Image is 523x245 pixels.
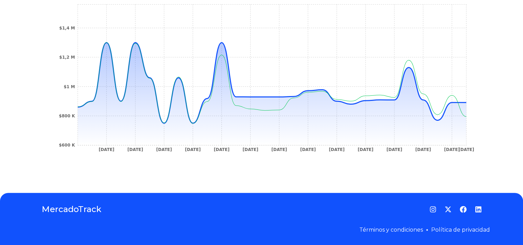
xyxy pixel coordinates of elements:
[359,226,423,233] a: Términos y condiciones
[386,147,402,152] tspan: [DATE]
[59,114,75,118] tspan: $800 K
[59,143,75,148] tspan: $600 K
[271,147,287,152] tspan: [DATE]
[329,147,345,152] tspan: [DATE]
[98,147,114,152] tspan: [DATE]
[475,206,482,213] a: LinkedIn
[185,147,200,152] tspan: [DATE]
[127,147,143,152] tspan: [DATE]
[156,147,172,152] tspan: [DATE]
[64,84,75,89] tspan: $1 M
[415,147,431,152] tspan: [DATE]
[444,147,460,152] tspan: [DATE]
[458,147,474,152] tspan: [DATE]
[300,147,316,152] tspan: [DATE]
[358,147,373,152] tspan: [DATE]
[429,206,436,213] a: Instagram
[42,204,101,215] a: MercadoTrack
[59,55,75,60] tspan: $1,2 M
[431,226,490,233] a: Política de privacidad
[242,147,258,152] tspan: [DATE]
[445,206,451,213] a: Twitter
[460,206,467,213] a: Facebook
[214,147,229,152] tspan: [DATE]
[59,26,75,31] tspan: $1,4 M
